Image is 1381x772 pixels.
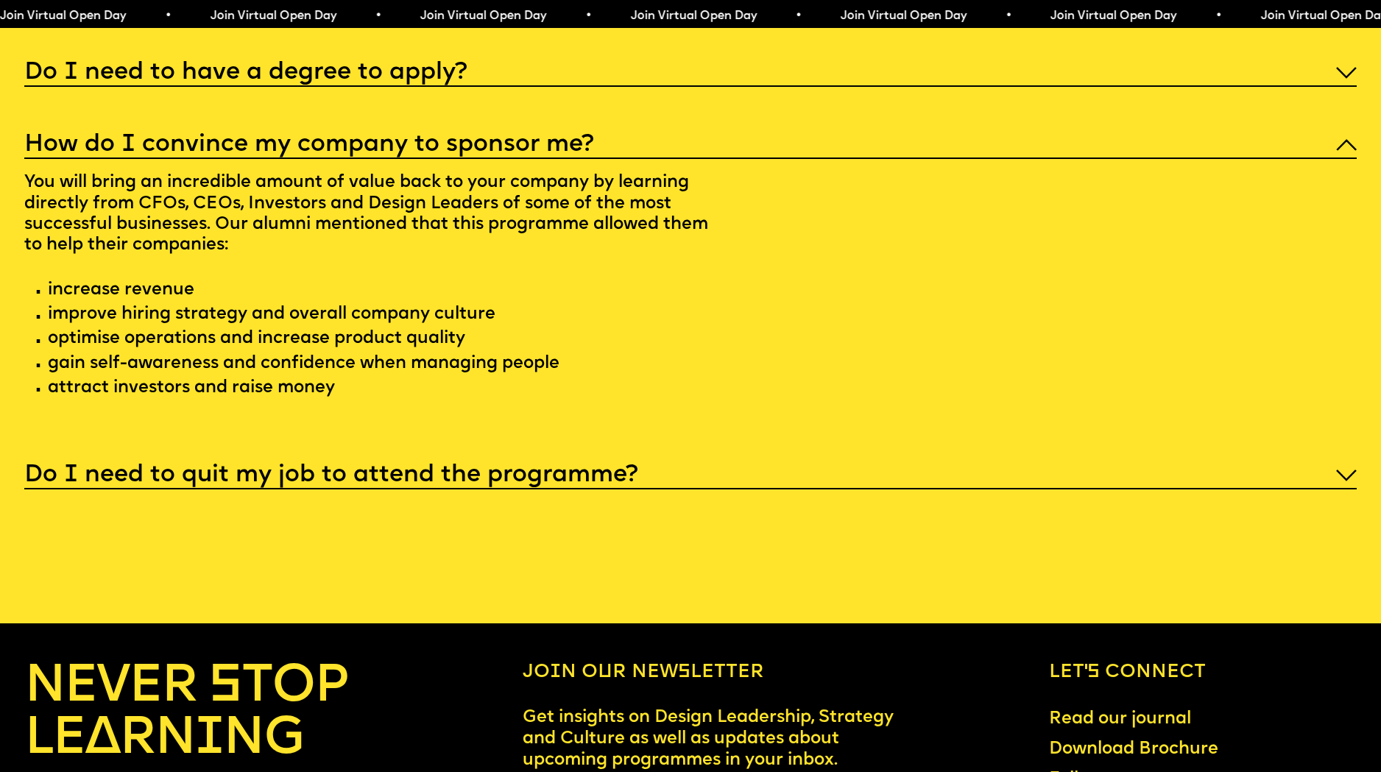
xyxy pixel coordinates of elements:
h4: NEVER STOP LEARNING [24,662,379,767]
span: · [34,380,43,401]
span: · [34,283,43,303]
h6: Join our newsletter [523,662,905,684]
span: • [165,10,172,22]
p: You will bring an incredible amount of value back to your company by learning directly from CFOs,... [24,159,721,417]
a: Download Brochure [1039,729,1228,769]
h6: Let’s connect [1049,662,1357,684]
span: · [34,356,43,377]
a: Read our journal [1039,699,1201,739]
h5: Do I need to quit my job to attend the programme? [24,468,638,483]
span: • [1215,10,1222,22]
span: · [34,332,43,353]
h5: Do I need to have a degree to apply? [24,65,467,80]
p: Get insights on Design Leadership, Strategy and Culture as well as updates about upcoming program... [523,707,905,771]
span: • [1006,10,1012,22]
span: • [375,10,381,22]
span: • [795,10,802,22]
h5: How do I convince my company to sponsor me? [24,138,594,152]
span: · [34,308,43,328]
span: • [585,10,592,22]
